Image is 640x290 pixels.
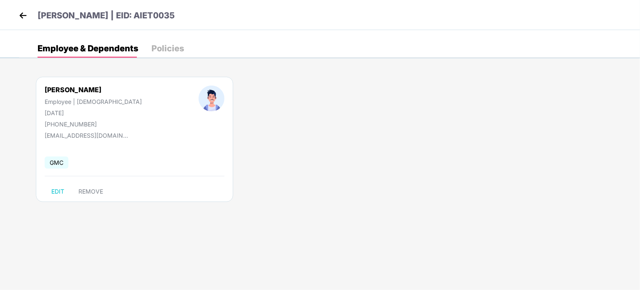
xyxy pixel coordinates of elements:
p: [PERSON_NAME] | EID: AIET0035 [38,9,175,22]
div: Employee & Dependents [38,44,138,53]
span: REMOVE [78,188,103,195]
img: profileImage [199,86,224,111]
img: back [17,9,29,22]
div: [EMAIL_ADDRESS][DOMAIN_NAME] [45,132,128,139]
span: EDIT [51,188,64,195]
button: REMOVE [72,185,110,198]
div: [DATE] [45,109,142,116]
span: GMC [45,156,68,169]
div: Employee | [DEMOGRAPHIC_DATA] [45,98,142,105]
div: Policies [151,44,184,53]
button: EDIT [45,185,71,198]
div: [PERSON_NAME] [45,86,142,94]
div: [PHONE_NUMBER] [45,121,142,128]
